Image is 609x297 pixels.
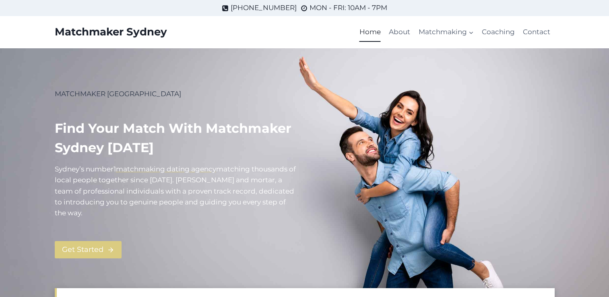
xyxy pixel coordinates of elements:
span: Matchmaking [419,27,474,37]
mark: m [216,165,223,173]
a: Matchmaker Sydney [55,26,167,38]
a: Contact [519,23,554,42]
h1: Find your match with Matchmaker Sydney [DATE] [55,119,298,157]
a: Get Started [55,241,122,258]
p: MATCHMAKER [GEOGRAPHIC_DATA] [55,89,298,99]
a: matchmaking dating agency [116,165,216,173]
a: Matchmaking [414,23,477,42]
a: Home [355,23,385,42]
mark: 1 [114,165,116,173]
a: [PHONE_NUMBER] [222,2,297,13]
p: Sydney’s number atching thousands of local people together since [DATE]. [PERSON_NAME] and mortar... [55,164,298,219]
a: Coaching [478,23,519,42]
span: MON - FRI: 10AM - 7PM [310,2,387,13]
a: About [385,23,414,42]
span: [PHONE_NUMBER] [231,2,297,13]
span: Get Started [62,244,103,256]
nav: Primary Navigation [355,23,555,42]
